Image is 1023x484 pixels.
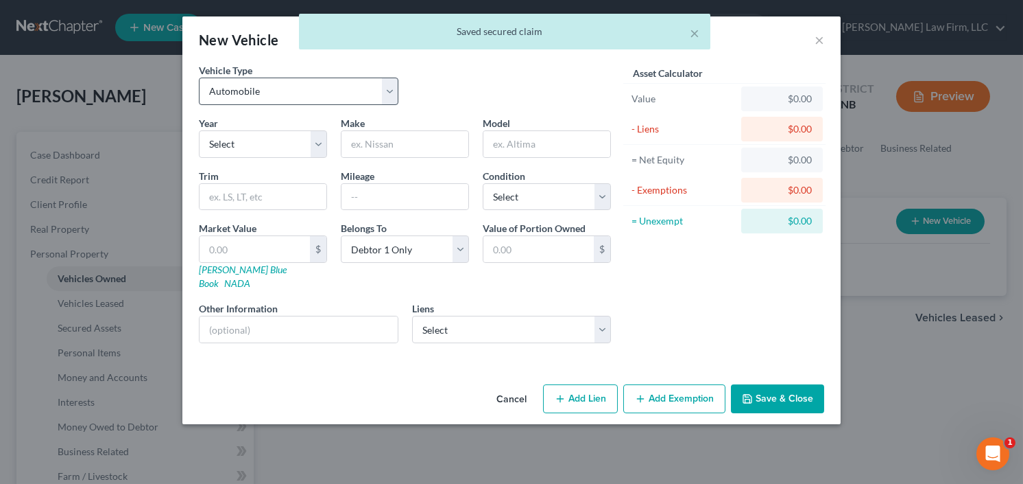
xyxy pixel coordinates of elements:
[483,116,510,130] label: Model
[752,153,812,167] div: $0.00
[341,184,468,210] input: --
[976,437,1009,470] iframe: Intercom live chat
[543,384,618,413] button: Add Lien
[623,384,725,413] button: Add Exemption
[199,221,256,235] label: Market Value
[1004,437,1015,448] span: 1
[200,236,310,262] input: 0.00
[633,66,703,80] label: Asset Calculator
[199,63,252,78] label: Vehicle Type
[341,222,387,234] span: Belongs To
[752,214,812,228] div: $0.00
[341,169,374,183] label: Mileage
[483,131,610,157] input: ex. Altima
[752,122,812,136] div: $0.00
[199,264,287,289] a: [PERSON_NAME] Blue Book
[594,236,610,262] div: $
[224,277,250,289] a: NADA
[731,384,824,413] button: Save & Close
[631,183,735,197] div: - Exemptions
[412,301,434,316] label: Liens
[200,184,326,210] input: ex. LS, LT, etc
[631,92,735,106] div: Value
[483,236,594,262] input: 0.00
[310,236,326,262] div: $
[310,25,699,38] div: Saved secured claim
[631,153,735,167] div: = Net Equity
[631,214,735,228] div: = Unexempt
[752,183,812,197] div: $0.00
[199,116,218,130] label: Year
[752,92,812,106] div: $0.00
[199,301,278,316] label: Other Information
[199,169,219,183] label: Trim
[485,386,538,413] button: Cancel
[341,117,365,129] span: Make
[690,25,699,41] button: ×
[631,122,735,136] div: - Liens
[341,131,468,157] input: ex. Nissan
[483,169,525,183] label: Condition
[200,316,398,343] input: (optional)
[483,221,586,235] label: Value of Portion Owned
